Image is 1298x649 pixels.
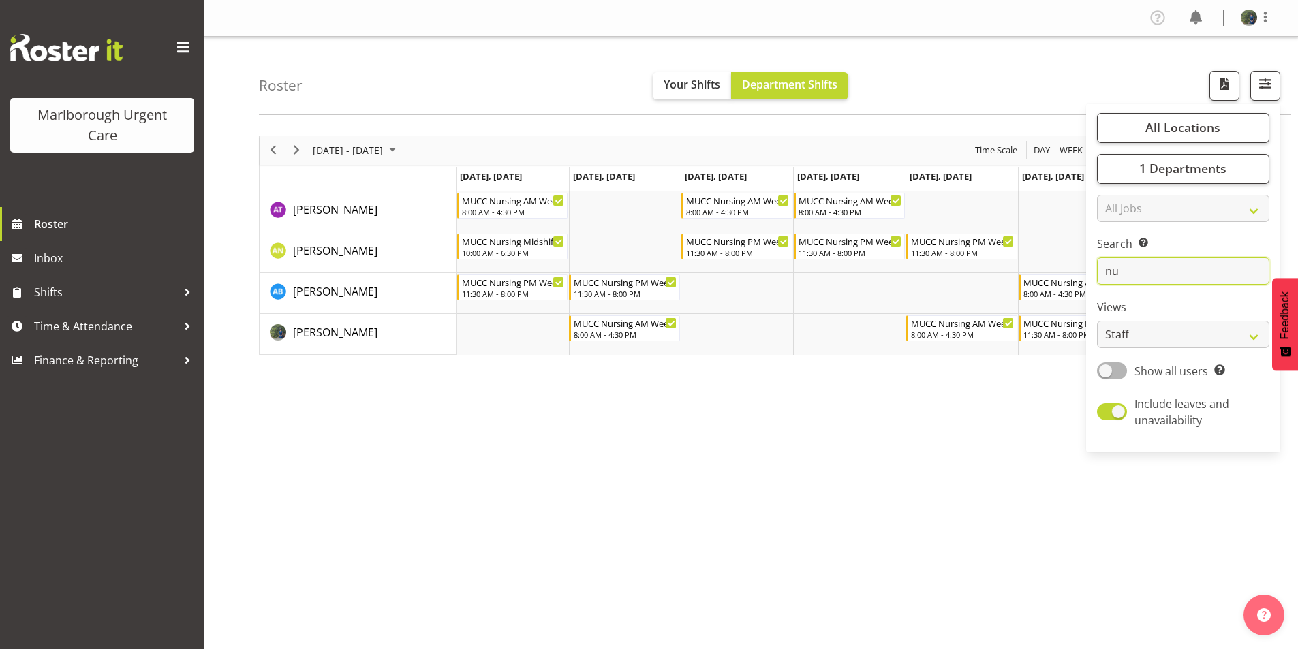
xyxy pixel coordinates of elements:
[285,136,308,165] div: next period
[1134,364,1208,379] span: Show all users
[799,206,901,217] div: 8:00 AM - 4:30 PM
[685,170,747,183] span: [DATE], [DATE]
[1097,257,1269,285] input: Search
[262,136,285,165] div: previous period
[574,316,677,330] div: MUCC Nursing AM Weekday
[293,324,377,341] a: [PERSON_NAME]
[686,206,789,217] div: 8:00 AM - 4:30 PM
[34,214,198,234] span: Roster
[1279,291,1291,339] span: Feedback
[569,274,680,300] div: Andrew Brooks"s event - MUCC Nursing PM Weekday Begin From Tuesday, September 30, 2025 at 11:30:0...
[906,234,1017,259] div: Alysia Newman-Woods"s event - MUCC Nursing PM Weekday Begin From Friday, October 3, 2025 at 11:30...
[574,288,677,299] div: 11:30 AM - 8:00 PM
[1257,608,1271,622] img: help-xxl-2.png
[259,136,1243,355] div: Timeline Week of September 30, 2025
[260,273,457,314] td: Andrew Brooks resource
[686,193,789,207] div: MUCC Nursing AM Weekday
[1139,160,1226,176] span: 1 Departments
[1023,275,1126,289] div: MUCC Nursing AM Weekends
[1019,315,1130,341] div: Gloria Varghese"s event - MUCC Nursing PM Weekends Begin From Saturday, October 4, 2025 at 11:30:...
[742,77,837,92] span: Department Shifts
[34,282,177,302] span: Shifts
[10,34,123,61] img: Rosterit website logo
[574,275,677,289] div: MUCC Nursing PM Weekday
[293,284,377,299] span: [PERSON_NAME]
[1032,142,1053,159] button: Timeline Day
[973,142,1020,159] button: Time Scale
[1097,154,1269,184] button: 1 Departments
[308,136,404,165] div: Sep 29 - Oct 05, 2025
[799,193,901,207] div: MUCC Nursing AM Weekday
[911,316,1014,330] div: MUCC Nursing AM Weekday
[264,142,283,159] button: Previous
[686,247,789,258] div: 11:30 AM - 8:00 PM
[974,142,1019,159] span: Time Scale
[1023,329,1126,340] div: 11:30 AM - 8:00 PM
[462,247,565,258] div: 10:00 AM - 6:30 PM
[686,234,789,248] div: MUCC Nursing PM Weekday
[653,72,731,99] button: Your Shifts
[293,283,377,300] a: [PERSON_NAME]
[1057,142,1085,159] button: Timeline Week
[457,274,568,300] div: Andrew Brooks"s event - MUCC Nursing PM Weekday Begin From Monday, September 29, 2025 at 11:30:00...
[293,325,377,340] span: [PERSON_NAME]
[1058,142,1084,159] span: Week
[1097,299,1269,315] label: Views
[1022,170,1084,183] span: [DATE], [DATE]
[574,329,677,340] div: 8:00 AM - 4:30 PM
[1241,10,1257,26] img: gloria-varghese83ea2632f453239292d4b008d7aa8107.png
[260,191,457,232] td: Agnes Tyson resource
[457,191,1243,355] table: Timeline Week of September 30, 2025
[293,202,377,217] span: [PERSON_NAME]
[681,193,792,219] div: Agnes Tyson"s event - MUCC Nursing AM Weekday Begin From Wednesday, October 1, 2025 at 8:00:00 AM...
[573,170,635,183] span: [DATE], [DATE]
[34,316,177,336] span: Time & Attendance
[731,72,848,99] button: Department Shifts
[1097,236,1269,252] label: Search
[260,232,457,273] td: Alysia Newman-Woods resource
[664,77,720,92] span: Your Shifts
[457,193,568,219] div: Agnes Tyson"s event - MUCC Nursing AM Weekday Begin From Monday, September 29, 2025 at 8:00:00 AM...
[293,242,377,259] a: [PERSON_NAME]
[1250,71,1280,101] button: Filter Shifts
[1019,274,1130,300] div: Andrew Brooks"s event - MUCC Nursing AM Weekends Begin From Saturday, October 4, 2025 at 8:00:00 ...
[462,288,565,299] div: 11:30 AM - 8:00 PM
[906,315,1017,341] div: Gloria Varghese"s event - MUCC Nursing AM Weekday Begin From Friday, October 3, 2025 at 8:00:00 A...
[1023,288,1126,299] div: 8:00 AM - 4:30 PM
[1145,119,1220,136] span: All Locations
[260,314,457,355] td: Gloria Varghese resource
[569,315,680,341] div: Gloria Varghese"s event - MUCC Nursing AM Weekday Begin From Tuesday, September 30, 2025 at 8:00:...
[34,248,198,268] span: Inbox
[34,350,177,370] span: Finance & Reporting
[910,170,972,183] span: [DATE], [DATE]
[681,234,792,259] div: Alysia Newman-Woods"s event - MUCC Nursing PM Weekday Begin From Wednesday, October 1, 2025 at 11...
[460,170,522,183] span: [DATE], [DATE]
[462,234,565,248] div: MUCC Nursing Midshift
[1272,278,1298,370] button: Feedback - Show survey
[259,78,303,93] h4: Roster
[1134,396,1229,428] span: Include leaves and unavailability
[799,247,901,258] div: 11:30 AM - 8:00 PM
[1097,113,1269,143] button: All Locations
[794,193,905,219] div: Agnes Tyson"s event - MUCC Nursing AM Weekday Begin From Thursday, October 2, 2025 at 8:00:00 AM ...
[24,105,181,146] div: Marlborough Urgent Care
[1023,316,1126,330] div: MUCC Nursing PM Weekends
[293,202,377,218] a: [PERSON_NAME]
[1032,142,1051,159] span: Day
[462,193,565,207] div: MUCC Nursing AM Weekday
[288,142,306,159] button: Next
[794,234,905,259] div: Alysia Newman-Woods"s event - MUCC Nursing PM Weekday Begin From Thursday, October 2, 2025 at 11:...
[462,275,565,289] div: MUCC Nursing PM Weekday
[1209,71,1239,101] button: Download a PDF of the roster according to the set date range.
[911,329,1014,340] div: 8:00 AM - 4:30 PM
[311,142,384,159] span: [DATE] - [DATE]
[462,206,565,217] div: 8:00 AM - 4:30 PM
[457,234,568,259] div: Alysia Newman-Woods"s event - MUCC Nursing Midshift Begin From Monday, September 29, 2025 at 10:0...
[293,243,377,258] span: [PERSON_NAME]
[799,234,901,248] div: MUCC Nursing PM Weekday
[311,142,402,159] button: September 2025
[797,170,859,183] span: [DATE], [DATE]
[911,234,1014,248] div: MUCC Nursing PM Weekday
[911,247,1014,258] div: 11:30 AM - 8:00 PM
